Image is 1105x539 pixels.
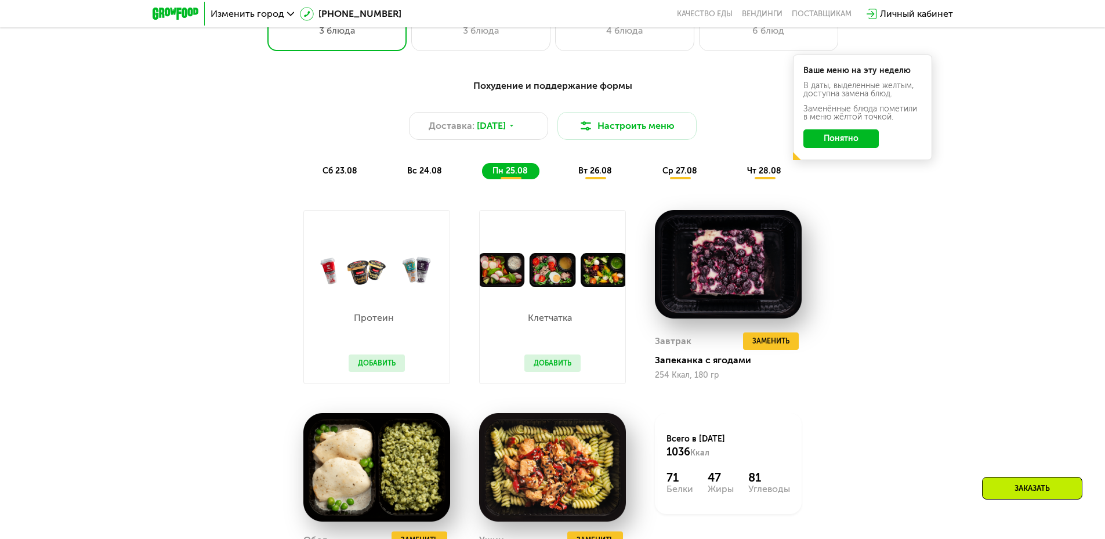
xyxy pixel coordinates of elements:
[742,9,782,19] a: Вендинги
[407,166,442,176] span: вс 24.08
[323,166,357,176] span: сб 23.08
[666,471,693,484] div: 71
[982,477,1082,500] div: Заказать
[666,446,690,458] span: 1036
[578,166,612,176] span: вт 26.08
[492,166,528,176] span: пн 25.08
[803,105,922,121] div: Заменённые блюда пометили в меню жёлтой точкой.
[524,313,575,323] p: Клетчатка
[748,471,790,484] div: 81
[349,313,399,323] p: Протеин
[708,471,734,484] div: 47
[655,332,691,350] div: Завтрак
[655,354,811,366] div: Запеканка с ягодами
[557,112,697,140] button: Настроить меню
[567,24,682,38] div: 4 блюда
[666,433,790,459] div: Всего в [DATE]
[524,354,581,372] button: Добавить
[747,166,781,176] span: чт 28.08
[690,448,709,458] span: Ккал
[708,484,734,494] div: Жиры
[423,24,538,38] div: 3 блюда
[880,7,953,21] div: Личный кабинет
[300,7,401,21] a: [PHONE_NUMBER]
[477,119,506,133] span: [DATE]
[429,119,474,133] span: Доставка:
[666,484,693,494] div: Белки
[748,484,790,494] div: Углеводы
[792,9,852,19] div: поставщикам
[803,67,922,75] div: Ваше меню на эту неделю
[677,9,733,19] a: Качество еды
[743,332,799,350] button: Заменить
[349,354,405,372] button: Добавить
[655,371,802,380] div: 254 Ккал, 180 гр
[711,24,826,38] div: 6 блюд
[752,335,789,347] span: Заменить
[211,9,284,19] span: Изменить город
[803,82,922,98] div: В даты, выделенные желтым, доступна замена блюд.
[662,166,697,176] span: ср 27.08
[803,129,879,148] button: Понятно
[280,24,394,38] div: 3 блюда
[209,79,896,93] div: Похудение и поддержание формы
